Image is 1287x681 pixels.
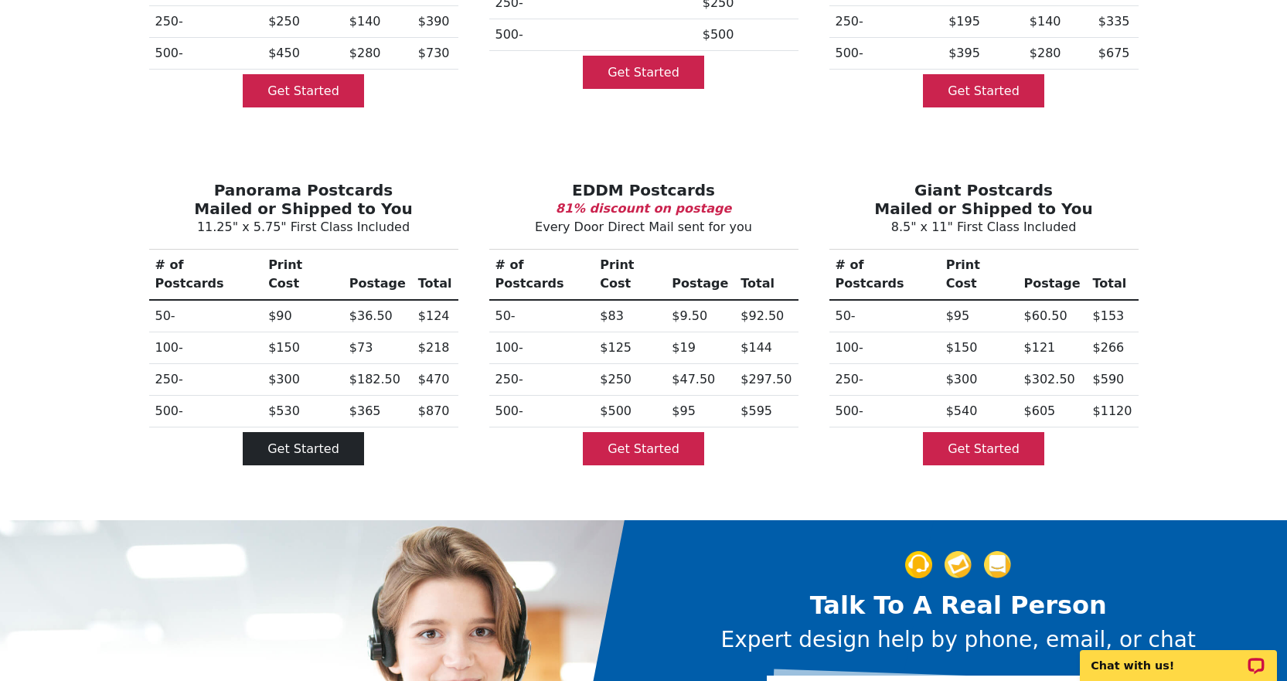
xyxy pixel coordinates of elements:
p: 11.25" x 5.75" First Class Included [146,218,461,237]
td: $150 [262,332,343,364]
td: $95 [666,396,734,427]
h2: Talk To A Real Person [721,591,1196,620]
td: $395 [942,38,1023,70]
td: $124 [412,300,458,332]
th: 250- [149,364,263,396]
td: $250 [262,6,343,38]
td: $266 [1087,332,1139,364]
td: $144 [734,332,798,364]
th: # of Postcards [149,250,263,301]
td: $153 [1087,300,1139,332]
td: $280 [1023,38,1092,70]
th: 50- [489,300,594,332]
td: $870 [412,396,458,427]
td: $335 [1092,6,1139,38]
td: $19 [666,332,734,364]
th: Total [734,250,798,301]
a: Get Started [923,432,1044,465]
td: $140 [1023,6,1092,38]
td: $300 [940,364,1018,396]
th: 500- [489,19,696,51]
td: $605 [1018,396,1087,427]
th: # of Postcards [489,250,594,301]
td: $90 [262,300,343,332]
td: $530 [262,396,343,427]
th: 100- [149,332,263,364]
th: 250- [149,6,263,38]
td: $140 [343,6,412,38]
td: $470 [412,364,458,396]
p: Every Door Direct Mail sent for you [486,218,802,237]
td: $95 [940,300,1018,332]
td: $121 [1018,332,1087,364]
th: Postage [1018,250,1087,301]
h3: EDDM Postcards [486,181,802,199]
td: $195 [942,6,1023,38]
td: $500 [696,19,798,51]
th: # of Postcards [829,250,940,301]
td: $9.50 [666,300,734,332]
td: $540 [940,396,1018,427]
th: 100- [489,332,594,364]
td: $182.50 [343,364,412,396]
td: $300 [262,364,343,396]
th: 500- [149,396,263,427]
a: Get Started [243,74,364,107]
img: support-img-2.png [945,551,972,578]
td: $218 [412,332,458,364]
th: 500- [829,38,943,70]
th: Total [412,250,458,301]
td: $595 [734,396,798,427]
th: 500- [149,38,263,70]
p: 8.5" x 11" First Class Included [826,218,1142,237]
td: $1120 [1087,396,1139,427]
b: 81% discount on postage [556,201,731,216]
td: $47.50 [666,364,734,396]
th: Total [1087,250,1139,301]
th: 250- [829,364,940,396]
th: Print Cost [594,250,666,301]
td: $675 [1092,38,1139,70]
th: 100- [829,332,940,364]
th: 250- [829,6,943,38]
td: $730 [412,38,458,70]
td: $390 [412,6,458,38]
td: $500 [594,396,666,427]
td: $73 [343,332,412,364]
h3: Panorama Postcards Mailed or Shipped to You [146,181,461,218]
th: 500- [489,396,594,427]
td: $83 [594,300,666,332]
th: 50- [829,300,940,332]
td: $150 [940,332,1018,364]
td: $92.50 [734,300,798,332]
td: $36.50 [343,300,412,332]
a: Get Started [243,432,364,465]
td: $302.50 [1018,364,1087,396]
td: $250 [594,364,666,396]
h3: Giant Postcards Mailed or Shipped to You [826,181,1142,218]
td: $60.50 [1018,300,1087,332]
th: Print Cost [940,250,1018,301]
th: Postage [666,250,734,301]
img: support-img-1.png [905,551,932,578]
th: 250- [489,364,594,396]
th: 500- [829,396,940,427]
th: Postage [343,250,412,301]
td: $297.50 [734,364,798,396]
a: Get Started [923,74,1044,107]
td: $280 [343,38,412,70]
td: $125 [594,332,666,364]
th: Print Cost [262,250,343,301]
img: support-img-3_1.png [984,551,1011,578]
iframe: LiveChat chat widget [1070,632,1287,681]
td: $450 [262,38,343,70]
a: Get Started [583,432,704,465]
td: $590 [1087,364,1139,396]
a: Get Started [583,56,704,89]
td: $365 [343,396,412,427]
h3: Expert design help by phone, email, or chat [721,627,1196,653]
th: 50- [149,300,263,332]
